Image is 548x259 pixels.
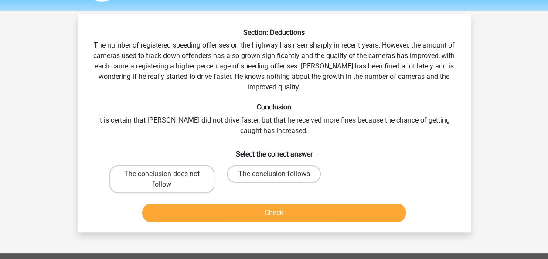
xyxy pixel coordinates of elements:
label: The conclusion follows [227,165,321,183]
div: The number of registered speeding offenses on the highway has risen sharply in recent years. Howe... [81,28,467,225]
h6: Select the correct answer [92,143,457,158]
h6: Conclusion [92,103,457,111]
button: Check [142,204,406,222]
label: The conclusion does not follow [109,165,214,193]
h6: Section: Deductions [92,28,457,37]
